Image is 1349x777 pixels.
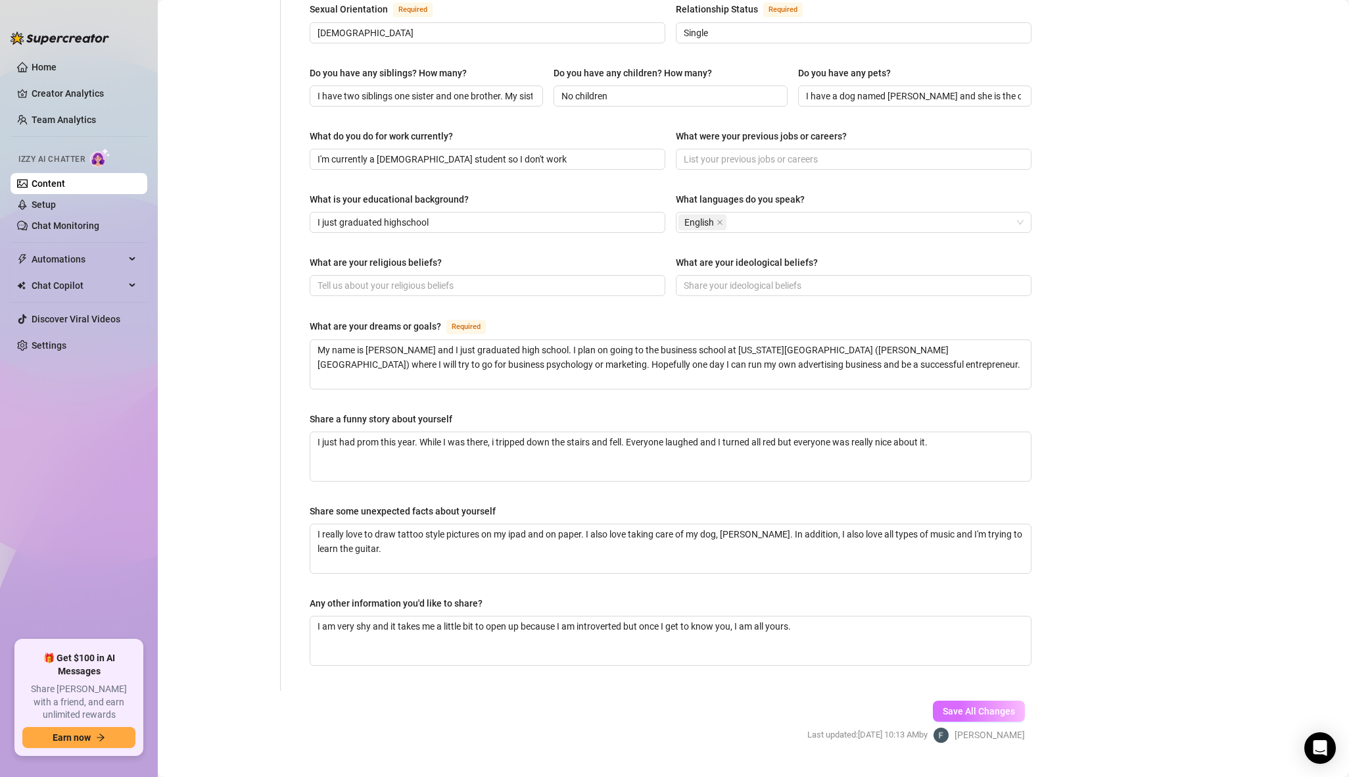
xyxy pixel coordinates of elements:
[32,178,65,189] a: Content
[310,504,496,518] div: Share some unexpected facts about yourself
[678,214,726,230] span: English
[318,89,532,103] input: Do you have any siblings? How many?
[310,412,461,426] label: Share a funny story about yourself
[310,432,1031,481] textarea: Share a funny story about yourself
[318,26,655,40] input: Sexual Orientation
[676,255,827,270] label: What are your ideological beliefs?
[32,83,137,104] a: Creator Analytics
[32,62,57,72] a: Home
[798,66,900,80] label: Do you have any pets?
[310,129,453,143] div: What do you do for work currently?
[1304,732,1336,764] div: Open Intercom Messenger
[684,152,1021,166] input: What were your previous jobs or careers?
[561,89,776,103] input: Do you have any children? How many?
[310,192,478,207] label: What is your educational background?
[17,281,26,290] img: Chat Copilot
[11,32,109,45] img: logo-BBDzfeDw.svg
[318,278,655,293] input: What are your religious beliefs?
[310,1,447,17] label: Sexual Orientation
[310,192,469,207] div: What is your educational background?
[684,215,714,230] span: English
[676,192,805,207] div: What languages do you speak?
[310,66,467,80] div: Do you have any siblings? How many?
[717,219,723,226] span: close
[684,278,1021,293] input: What are your ideological beliefs?
[318,152,655,166] input: What do you do for work currently?
[806,89,1021,103] input: Do you have any pets?
[933,701,1025,722] button: Save All Changes
[943,706,1015,716] span: Save All Changes
[32,249,125,270] span: Automations
[934,728,949,743] img: Felicity Smaok
[446,320,486,334] span: Required
[310,596,483,611] div: Any other information you'd like to share?
[18,153,85,166] span: Izzy AI Chatter
[310,129,462,143] label: What do you do for work currently?
[22,727,135,748] button: Earn nowarrow-right
[676,129,856,143] label: What were your previous jobs or careers?
[676,255,818,270] div: What are your ideological beliefs?
[318,215,655,230] input: What is your educational background?
[955,728,1025,742] span: [PERSON_NAME]
[310,504,505,518] label: Share some unexpected facts about yourself
[17,254,28,264] span: thunderbolt
[554,66,712,80] div: Do you have any children? How many?
[310,412,452,426] div: Share a funny story about yourself
[310,524,1031,573] textarea: Share some unexpected facts about yourself
[32,199,56,210] a: Setup
[310,616,1031,665] textarea: Any other information you'd like to share?
[32,314,120,324] a: Discover Viral Videos
[676,192,814,207] label: What languages do you speak?
[310,596,492,611] label: Any other information you'd like to share?
[676,2,758,16] div: Relationship Status
[90,148,110,167] img: AI Chatter
[807,728,928,741] span: Last updated: [DATE] 10:13 AM by
[729,214,732,230] input: What languages do you speak?
[310,319,441,334] div: What are your dreams or goals?
[310,66,476,80] label: Do you have any siblings? How many?
[763,3,803,17] span: Required
[310,340,1031,389] textarea: What are your dreams or goals?
[32,114,96,125] a: Team Analytics
[32,275,125,296] span: Chat Copilot
[676,129,847,143] div: What were your previous jobs or careers?
[22,683,135,722] span: Share [PERSON_NAME] with a friend, and earn unlimited rewards
[310,2,388,16] div: Sexual Orientation
[32,220,99,231] a: Chat Monitoring
[53,732,91,743] span: Earn now
[32,340,66,351] a: Settings
[393,3,433,17] span: Required
[310,318,500,334] label: What are your dreams or goals?
[96,733,105,742] span: arrow-right
[22,652,135,678] span: 🎁 Get $100 in AI Messages
[310,255,442,270] div: What are your religious beliefs?
[684,26,1021,40] input: Relationship Status
[676,1,817,17] label: Relationship Status
[310,255,451,270] label: What are your religious beliefs?
[554,66,721,80] label: Do you have any children? How many?
[798,66,891,80] div: Do you have any pets?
